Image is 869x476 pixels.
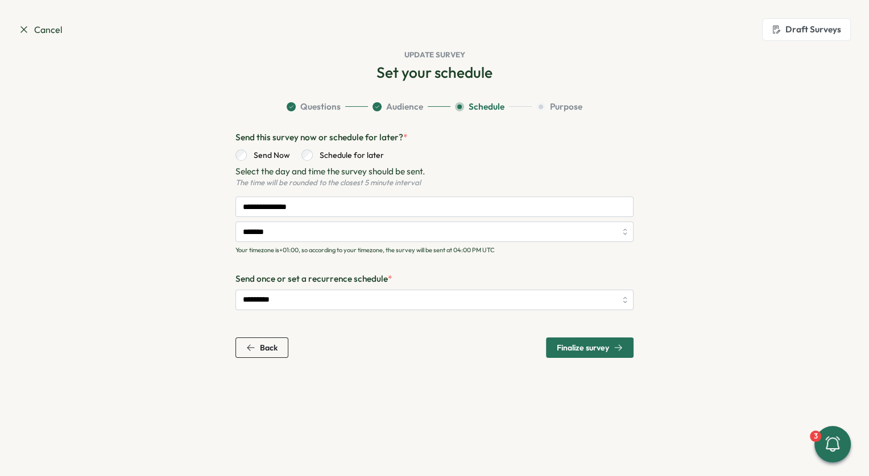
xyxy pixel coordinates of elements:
[455,101,532,113] button: Schedule
[235,337,288,358] button: Back
[810,431,821,442] div: 3
[235,178,634,188] p: The time will be rounded to the closest 5 minute interval
[762,18,851,41] button: Draft Surveys
[18,23,63,37] a: Cancel
[536,101,582,113] button: Purpose
[373,101,450,113] button: Audience
[260,344,278,352] span: Back
[814,426,851,462] button: 3
[247,149,290,161] label: Send Now
[235,247,634,254] p: Your timezone is +01:00 , so according to your timezone, the survey will be sent at 04:00 PM UTC
[235,165,634,178] p: Select the day and time the survey should be sent.
[235,273,634,285] p: Send once or set a recurrence schedule
[469,101,504,113] span: Schedule
[376,62,493,82] h2: Set your schedule
[287,101,368,113] button: Questions
[18,50,851,60] h1: Update Survey
[313,149,384,161] label: Schedule for later
[235,131,634,144] p: Send this survey now or schedule for later?
[300,101,341,113] span: Questions
[546,337,634,358] button: Finalize survey
[550,101,582,113] span: Purpose
[386,101,423,113] span: Audience
[557,344,609,352] span: Finalize survey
